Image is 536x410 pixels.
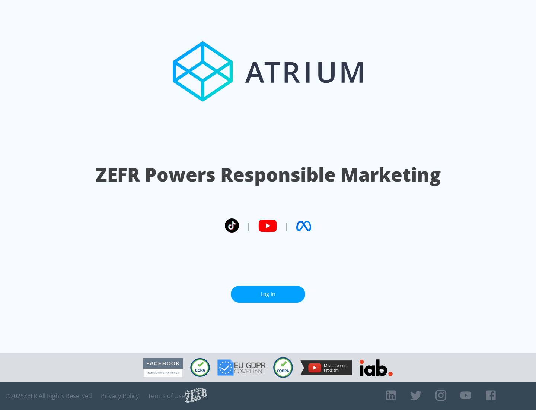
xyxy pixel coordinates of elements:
img: Facebook Marketing Partner [143,358,183,377]
a: Terms of Use [148,392,185,400]
img: COPPA Compliant [273,357,293,378]
span: © 2025 ZEFR All Rights Reserved [6,392,92,400]
a: Privacy Policy [101,392,139,400]
img: YouTube Measurement Program [300,360,352,375]
img: CCPA Compliant [190,358,210,377]
img: IAB [360,359,393,376]
img: GDPR Compliant [217,359,266,376]
h1: ZEFR Powers Responsible Marketing [96,162,441,187]
a: Log In [231,286,305,303]
span: | [284,220,289,231]
span: | [246,220,251,231]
